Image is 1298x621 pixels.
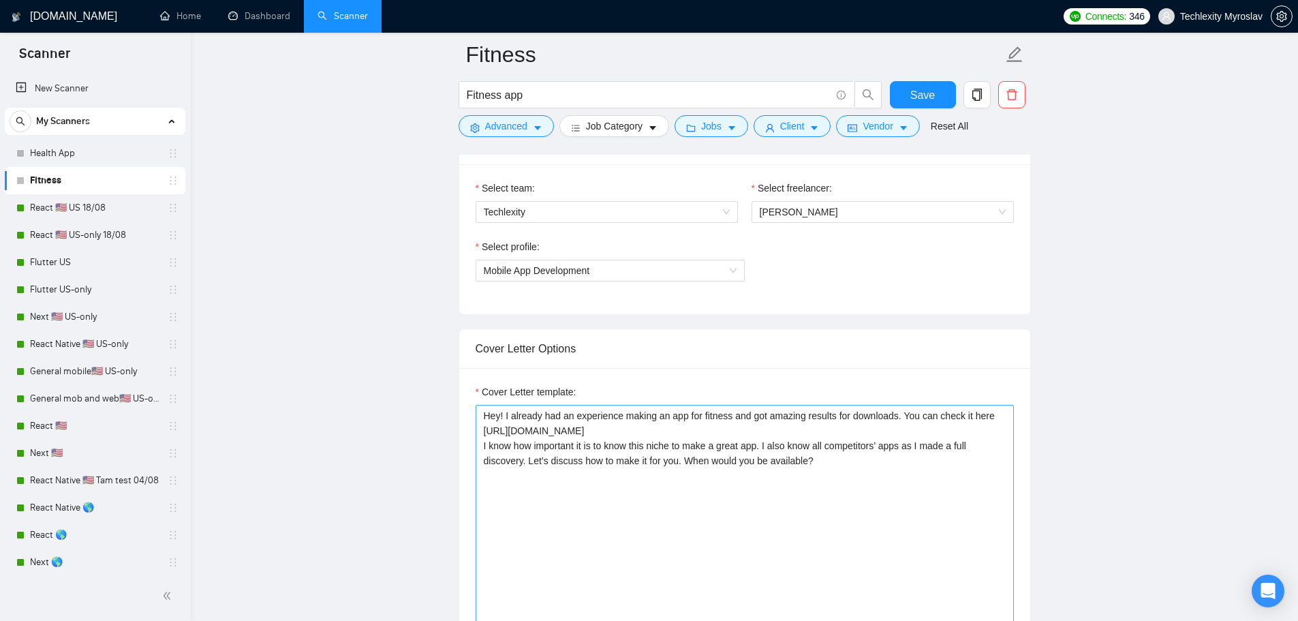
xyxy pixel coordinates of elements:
span: search [10,117,31,126]
span: bars [571,123,581,133]
button: settingAdvancedcaret-down [459,115,554,137]
button: idcardVendorcaret-down [836,115,919,137]
a: dashboardDashboard [228,10,290,22]
a: Reset All [931,119,968,134]
button: barsJob Categorycaret-down [559,115,669,137]
span: caret-down [648,123,658,133]
span: info-circle [837,91,846,100]
span: holder [168,148,179,159]
a: React 🇺🇸 [30,412,159,440]
a: React 🌎 [30,521,159,549]
span: holder [168,502,179,513]
a: General mobile🇺🇸 US-only [30,358,159,385]
span: search [855,89,881,101]
span: Vendor [863,119,893,134]
span: holder [168,339,179,350]
button: setting [1271,5,1293,27]
a: Next 🇺🇸 [30,440,159,467]
span: Connects: [1085,9,1126,24]
div: Cover Letter Options [476,329,1014,368]
span: holder [168,284,179,295]
label: Select freelancer: [752,181,832,196]
button: userClientcaret-down [754,115,831,137]
button: search [854,81,882,108]
span: 346 [1129,9,1144,24]
a: setting [1271,11,1293,22]
span: Advanced [485,119,527,134]
span: holder [168,366,179,377]
a: Flutter US [30,249,159,276]
span: setting [470,123,480,133]
span: holder [168,175,179,186]
span: caret-down [533,123,542,133]
span: caret-down [899,123,908,133]
a: React Native 🇺🇸 Tam test 04/08 [30,467,159,494]
span: holder [168,557,179,568]
span: Mobile App Development [484,260,737,281]
img: upwork-logo.png [1070,11,1081,22]
button: delete [998,81,1025,108]
span: Scanner [8,44,81,72]
span: Client [780,119,805,134]
a: General mob and web🇺🇸 US-only - to be done [30,385,159,412]
span: holder [168,448,179,459]
span: user [1162,12,1171,21]
span: holder [168,257,179,268]
span: holder [168,475,179,486]
a: Next 🇺🇸 US-only [30,303,159,331]
span: Techlexity [484,202,730,222]
span: holder [168,312,179,322]
span: folder [686,123,696,133]
li: New Scanner [5,75,185,102]
span: Save [910,87,935,104]
span: caret-down [727,123,737,133]
button: Save [890,81,956,108]
span: Myroslav Koval [760,202,1006,222]
button: folderJobscaret-down [675,115,748,137]
button: search [10,110,31,132]
a: Next 🌎 [30,549,159,576]
a: React 🇺🇸 US 18/08 [30,194,159,222]
span: Select profile: [482,239,540,254]
a: searchScanner [318,10,368,22]
span: caret-down [809,123,819,133]
a: homeHome [160,10,201,22]
span: setting [1271,11,1292,22]
span: holder [168,421,179,431]
span: Job Category [586,119,643,134]
span: holder [168,393,179,404]
span: copy [964,89,990,101]
label: Cover Letter template: [476,384,576,399]
label: Select team: [476,181,535,196]
img: logo [12,6,21,28]
span: user [765,123,775,133]
input: Search Freelance Jobs... [467,87,831,104]
a: Fitness [30,167,159,194]
span: holder [168,230,179,241]
a: Health App [30,140,159,167]
span: delete [999,89,1025,101]
a: React Native 🌎 [30,494,159,521]
span: idcard [848,123,857,133]
a: React 🇺🇸 US-only 18/08 [30,222,159,249]
a: React Native 🇺🇸 US-only [30,331,159,358]
div: Open Intercom Messenger [1252,575,1284,607]
button: copy [963,81,991,108]
span: My Scanners [36,108,90,135]
span: double-left [162,589,176,603]
a: Flutter US-only [30,276,159,303]
a: New Scanner [16,75,174,102]
span: Jobs [701,119,722,134]
span: edit [1006,46,1023,63]
input: Scanner name... [466,37,1003,72]
span: holder [168,202,179,213]
span: holder [168,530,179,541]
